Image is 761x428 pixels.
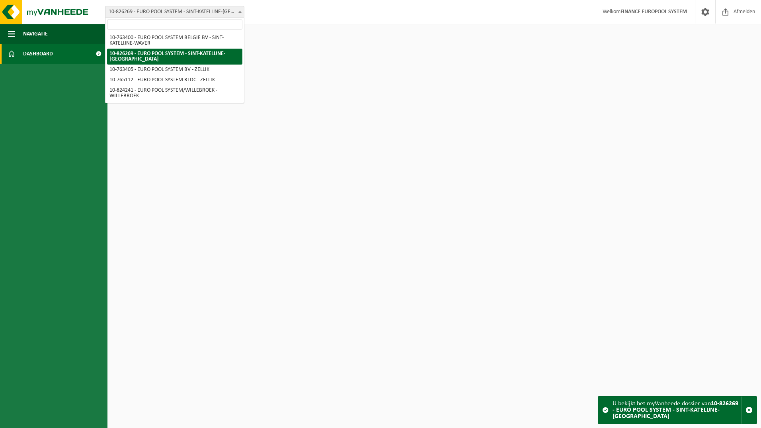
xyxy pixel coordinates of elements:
span: Dashboard [23,44,53,64]
div: U bekijkt het myVanheede dossier van [613,397,741,424]
li: 10-763400 - EURO POOL SYSTEM BELGIE BV - SINT-KATELIJNE-WAVER [107,33,242,49]
strong: FINANCE EUROPOOL SYSTEM [621,9,687,15]
li: 10-763405 - EURO POOL SYSTEM BV - ZELLIK [107,65,242,75]
span: 10-826269 - EURO POOL SYSTEM - SINT-KATELIJNE-WAVER [105,6,244,18]
li: 10-765112 - EURO POOL SYSTEM RLDC - ZELLIK [107,75,242,85]
span: 10-826269 - EURO POOL SYSTEM - SINT-KATELIJNE-WAVER [105,6,244,18]
span: Navigatie [23,24,48,44]
strong: 10-826269 - EURO POOL SYSTEM - SINT-KATELIJNE-[GEOGRAPHIC_DATA] [613,401,738,420]
li: 10-824241 - EURO POOL SYSTEM/WILLEBROEK - WILLEBROEK [107,85,242,101]
li: 10-826269 - EURO POOL SYSTEM - SINT-KATELIJNE-[GEOGRAPHIC_DATA] [107,49,242,65]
